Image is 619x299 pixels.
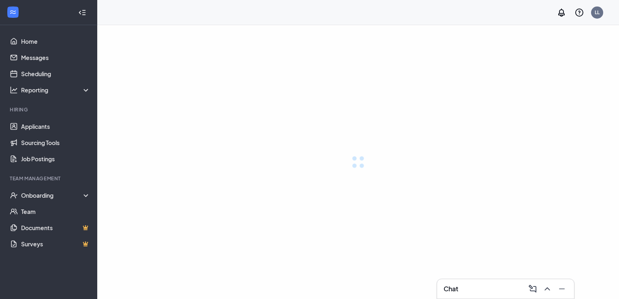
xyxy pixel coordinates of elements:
[21,86,91,94] div: Reporting
[21,66,90,82] a: Scheduling
[10,86,18,94] svg: Analysis
[21,49,90,66] a: Messages
[540,282,553,295] button: ChevronUp
[595,9,600,16] div: LL
[444,284,458,293] h3: Chat
[10,191,18,199] svg: UserCheck
[21,203,90,220] a: Team
[21,151,90,167] a: Job Postings
[21,33,90,49] a: Home
[21,191,91,199] div: Onboarding
[10,175,89,182] div: Team Management
[10,106,89,113] div: Hiring
[528,284,538,294] svg: ComposeMessage
[557,8,566,17] svg: Notifications
[21,135,90,151] a: Sourcing Tools
[542,284,552,294] svg: ChevronUp
[21,118,90,135] a: Applicants
[555,282,568,295] button: Minimize
[78,9,86,17] svg: Collapse
[21,220,90,236] a: DocumentsCrown
[574,8,584,17] svg: QuestionInfo
[557,284,567,294] svg: Minimize
[9,8,17,16] svg: WorkstreamLogo
[525,282,538,295] button: ComposeMessage
[21,236,90,252] a: SurveysCrown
